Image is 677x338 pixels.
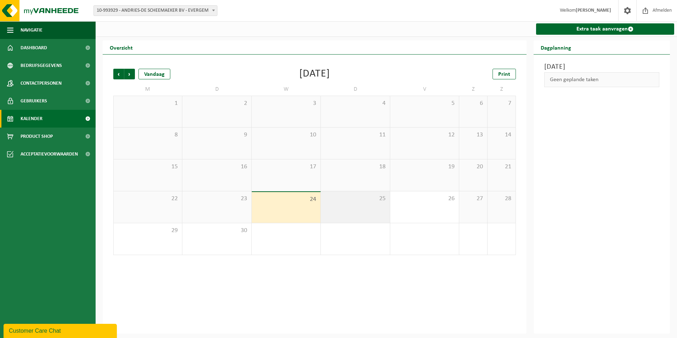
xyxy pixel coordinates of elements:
a: Extra taak aanvragen [536,23,675,35]
span: Dashboard [21,39,47,57]
span: Bedrijfsgegevens [21,57,62,74]
span: 16 [186,163,248,171]
span: 11 [324,131,386,139]
span: Volgende [124,69,135,79]
span: 18 [324,163,386,171]
span: 17 [255,163,317,171]
span: Vorige [113,69,124,79]
span: 6 [463,100,484,107]
span: Gebruikers [21,92,47,110]
h2: Overzicht [103,40,140,54]
span: Print [498,72,510,77]
td: Z [459,83,488,96]
span: 1 [117,100,178,107]
div: Geen geplande taken [544,72,660,87]
td: W [252,83,321,96]
h3: [DATE] [544,62,660,72]
td: Z [488,83,516,96]
td: M [113,83,182,96]
span: Navigatie [21,21,42,39]
span: 14 [491,131,512,139]
h2: Dagplanning [534,40,578,54]
span: Contactpersonen [21,74,62,92]
a: Print [493,69,516,79]
iframe: chat widget [4,322,118,338]
span: 26 [394,195,455,203]
span: 24 [255,196,317,203]
td: D [182,83,251,96]
span: 25 [324,195,386,203]
span: 20 [463,163,484,171]
div: Vandaag [138,69,170,79]
td: D [321,83,390,96]
span: 15 [117,163,178,171]
span: 10-993929 - ANDRIES-DE SCHEEMAEKER BV - EVERGEM [94,6,217,16]
span: 3 [255,100,317,107]
strong: [PERSON_NAME] [576,8,611,13]
td: V [390,83,459,96]
span: 22 [117,195,178,203]
span: 9 [186,131,248,139]
span: 8 [117,131,178,139]
span: Kalender [21,110,42,128]
span: 4 [324,100,386,107]
span: 5 [394,100,455,107]
span: 10-993929 - ANDRIES-DE SCHEEMAEKER BV - EVERGEM [93,5,217,16]
span: 29 [117,227,178,235]
span: 2 [186,100,248,107]
span: 23 [186,195,248,203]
span: 7 [491,100,512,107]
span: 12 [394,131,455,139]
span: 10 [255,131,317,139]
span: 13 [463,131,484,139]
span: 19 [394,163,455,171]
span: 28 [491,195,512,203]
span: 30 [186,227,248,235]
div: [DATE] [299,69,330,79]
span: Product Shop [21,128,53,145]
span: Acceptatievoorwaarden [21,145,78,163]
span: 21 [491,163,512,171]
span: 27 [463,195,484,203]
